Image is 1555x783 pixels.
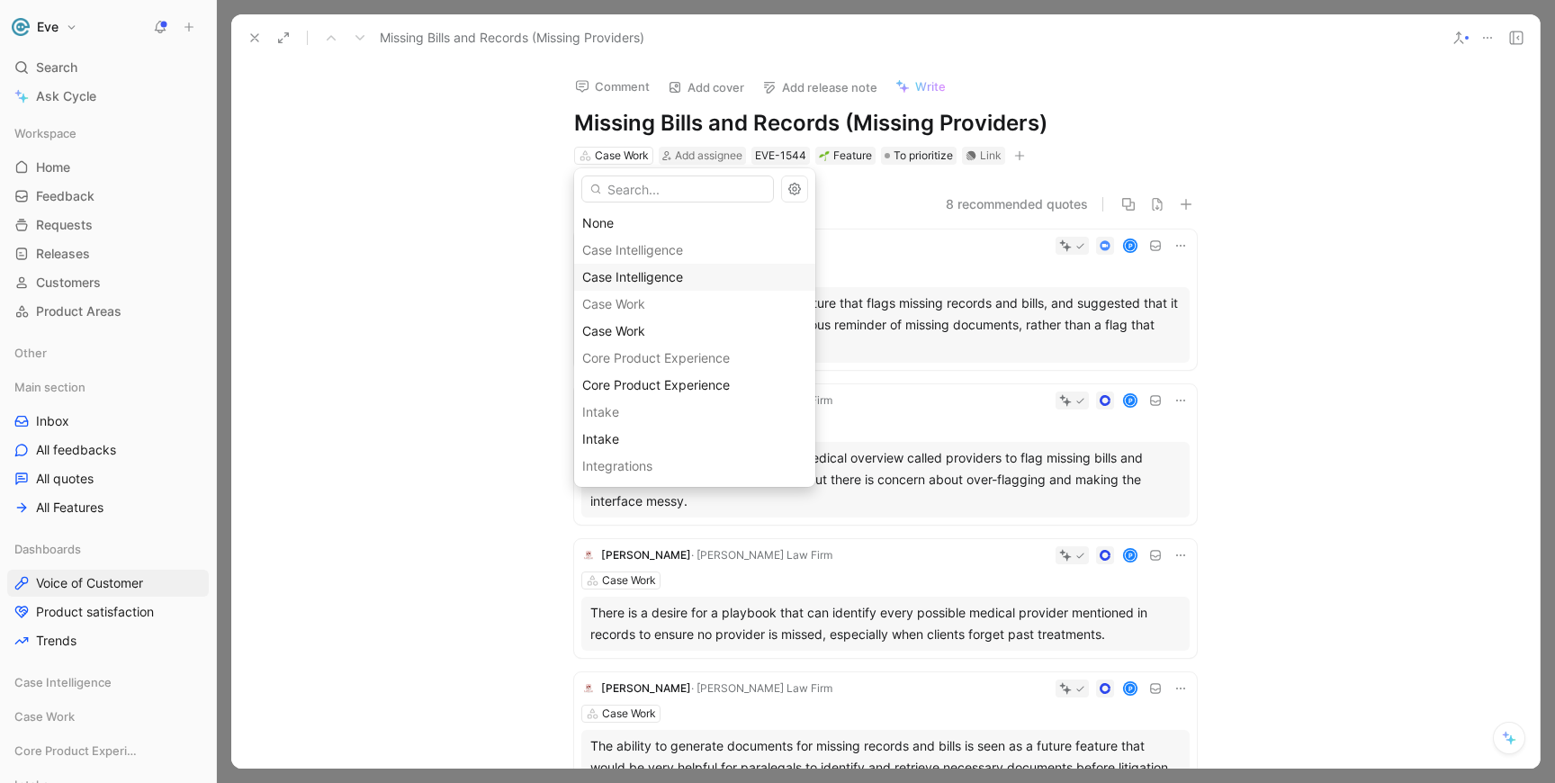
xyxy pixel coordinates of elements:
[582,377,730,392] span: Core Product Experience
[582,269,683,284] span: Case Intelligence
[582,323,645,338] span: Case Work
[582,212,807,234] div: None
[582,431,619,446] span: Intake
[581,175,774,202] input: Search...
